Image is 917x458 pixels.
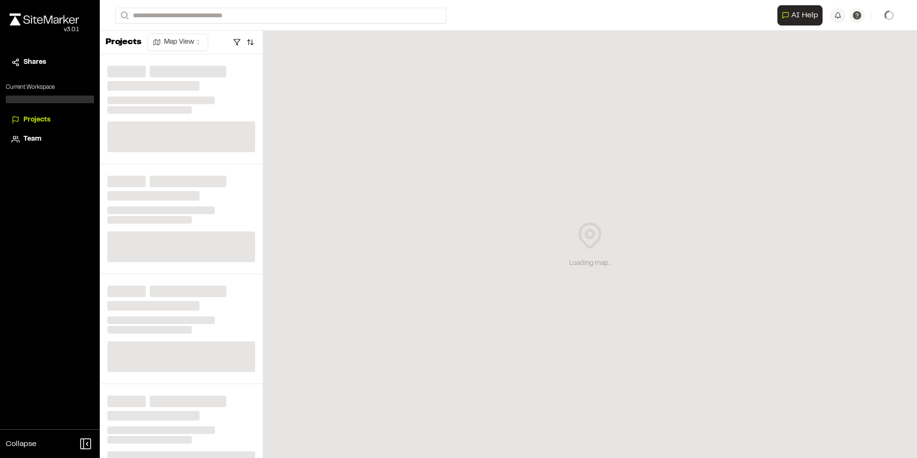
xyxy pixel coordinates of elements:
[6,438,36,450] span: Collapse
[777,5,826,25] div: Open AI Assistant
[24,57,46,68] span: Shares
[569,258,611,269] div: Loading map...
[12,57,88,68] a: Shares
[115,8,132,24] button: Search
[6,83,94,92] p: Current Workspace
[12,115,88,125] a: Projects
[10,25,79,34] div: Oh geez...please don't...
[24,115,50,125] span: Projects
[106,36,141,49] p: Projects
[791,10,818,21] span: AI Help
[24,134,41,145] span: Team
[777,5,823,25] button: Open AI Assistant
[10,13,79,25] img: rebrand.png
[12,134,88,145] a: Team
